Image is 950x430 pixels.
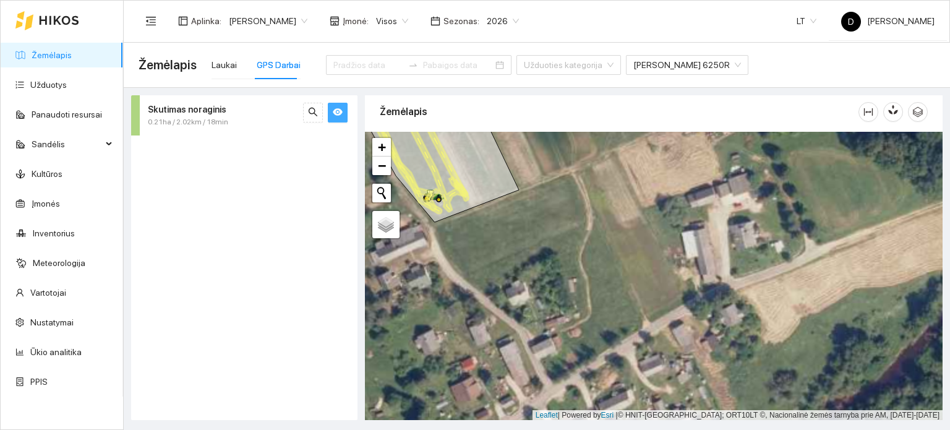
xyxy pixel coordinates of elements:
input: Pabaigos data [423,58,493,72]
span: column-width [859,107,878,117]
span: shop [330,16,340,26]
span: Visos [376,12,408,30]
div: GPS Darbai [257,58,301,72]
span: calendar [430,16,440,26]
span: John deere 6250R [633,56,741,74]
a: Nustatymai [30,317,74,327]
span: search [308,107,318,119]
a: Užduotys [30,80,67,90]
span: menu-fold [145,15,156,27]
a: Inventorius [33,228,75,238]
a: Leaflet [536,411,558,419]
a: Vartotojai [30,288,66,298]
span: Aplinka : [191,14,221,28]
a: Įmonės [32,199,60,209]
span: 2026 [487,12,519,30]
input: Pradžios data [333,58,403,72]
span: to [408,60,418,70]
a: Zoom out [372,157,391,175]
span: Įmonė : [343,14,369,28]
div: | Powered by © HNIT-[GEOGRAPHIC_DATA]; ORT10LT ©, Nacionalinė žemės tarnyba prie AM, [DATE]-[DATE] [533,410,943,421]
span: Sandėlis [32,132,102,157]
span: swap-right [408,60,418,70]
span: Žemėlapis [139,55,197,75]
div: Skutimas noraginis0.21ha / 2.02km / 18minsearcheye [131,95,357,135]
a: Meteorologija [33,258,85,268]
div: Žemėlapis [380,94,858,129]
span: Dovydas Baršauskas [229,12,307,30]
span: eye [333,107,343,119]
span: + [378,139,386,155]
a: Ūkio analitika [30,347,82,357]
button: Initiate a new search [372,184,391,202]
a: Kultūros [32,169,62,179]
a: Žemėlapis [32,50,72,60]
span: LT [797,12,816,30]
span: layout [178,16,188,26]
a: Zoom in [372,138,391,157]
strong: Skutimas noraginis [148,105,226,114]
span: 0.21ha / 2.02km / 18min [148,116,228,128]
a: Layers [372,211,400,238]
button: column-width [858,102,878,122]
span: − [378,158,386,173]
a: Panaudoti resursai [32,110,102,119]
span: [PERSON_NAME] [841,16,935,26]
span: | [616,411,618,419]
a: Esri [601,411,614,419]
span: D [848,12,854,32]
button: menu-fold [139,9,163,33]
button: eye [328,103,348,123]
button: search [303,103,323,123]
div: Laukai [212,58,237,72]
span: Sezonas : [443,14,479,28]
a: PPIS [30,377,48,387]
